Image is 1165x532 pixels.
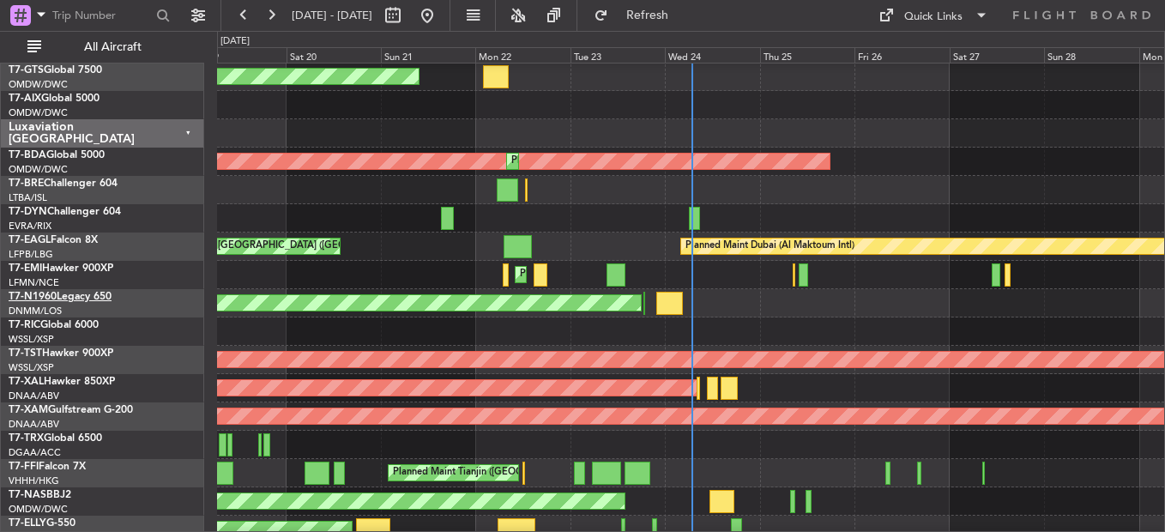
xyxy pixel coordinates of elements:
[9,263,113,274] a: T7-EMIHawker 900XP
[9,518,46,529] span: T7-ELLY
[52,3,151,28] input: Trip Number
[9,220,51,233] a: EVRA/RIX
[685,233,854,259] div: Planned Maint Dubai (Al Maktoum Intl)
[220,34,250,49] div: [DATE]
[760,47,854,63] div: Thu 25
[9,390,59,402] a: DNAA/ABV
[9,292,112,302] a: T7-N1960Legacy 650
[19,33,186,61] button: All Aircraft
[9,475,59,487] a: VHHH/HKG
[870,2,997,29] button: Quick Links
[9,150,46,160] span: T7-BDA
[9,276,59,289] a: LFMN/NCE
[9,405,133,415] a: T7-XAMGulfstream G-200
[9,106,68,119] a: OMDW/DWC
[511,148,680,174] div: Planned Maint Dubai (Al Maktoum Intl)
[9,490,46,500] span: T7-NAS
[854,47,949,63] div: Fri 26
[904,9,963,26] div: Quick Links
[9,191,47,204] a: LTBA/ISL
[9,150,105,160] a: T7-BDAGlobal 5000
[9,433,102,444] a: T7-TRXGlobal 6500
[1044,47,1138,63] div: Sun 28
[9,377,44,387] span: T7-XAL
[9,462,39,472] span: T7-FFI
[9,518,75,529] a: T7-ELLYG-550
[393,460,593,486] div: Planned Maint Tianjin ([GEOGRAPHIC_DATA])
[9,333,54,346] a: WSSL/XSP
[191,47,286,63] div: Fri 19
[9,446,61,459] a: DGAA/ACC
[9,503,68,516] a: OMDW/DWC
[612,9,684,21] span: Refresh
[9,163,68,176] a: OMDW/DWC
[45,41,181,53] span: All Aircraft
[665,47,759,63] div: Wed 24
[9,490,71,500] a: T7-NASBBJ2
[9,248,53,261] a: LFPB/LBG
[9,418,59,431] a: DNAA/ABV
[9,207,47,217] span: T7-DYN
[9,78,68,91] a: OMDW/DWC
[9,235,98,245] a: T7-EAGLFalcon 8X
[9,348,113,359] a: T7-TSTHawker 900XP
[9,178,44,189] span: T7-BRE
[9,263,42,274] span: T7-EMI
[9,178,118,189] a: T7-BREChallenger 604
[520,262,684,287] div: Planned Maint [GEOGRAPHIC_DATA]
[9,433,44,444] span: T7-TRX
[9,320,99,330] a: T7-RICGlobal 6000
[570,47,665,63] div: Tue 23
[9,65,102,76] a: T7-GTSGlobal 7500
[141,233,423,259] div: Unplanned Maint [GEOGRAPHIC_DATA] ([GEOGRAPHIC_DATA])
[287,47,381,63] div: Sat 20
[586,2,689,29] button: Refresh
[9,207,121,217] a: T7-DYNChallenger 604
[9,405,48,415] span: T7-XAM
[9,305,62,317] a: DNMM/LOS
[9,361,54,374] a: WSSL/XSP
[9,292,57,302] span: T7-N1960
[292,8,372,23] span: [DATE] - [DATE]
[950,47,1044,63] div: Sat 27
[9,65,44,76] span: T7-GTS
[9,94,41,104] span: T7-AIX
[9,348,42,359] span: T7-TST
[9,462,86,472] a: T7-FFIFalcon 7X
[9,235,51,245] span: T7-EAGL
[381,47,475,63] div: Sun 21
[9,320,40,330] span: T7-RIC
[9,94,100,104] a: T7-AIXGlobal 5000
[475,47,570,63] div: Mon 22
[9,377,115,387] a: T7-XALHawker 850XP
